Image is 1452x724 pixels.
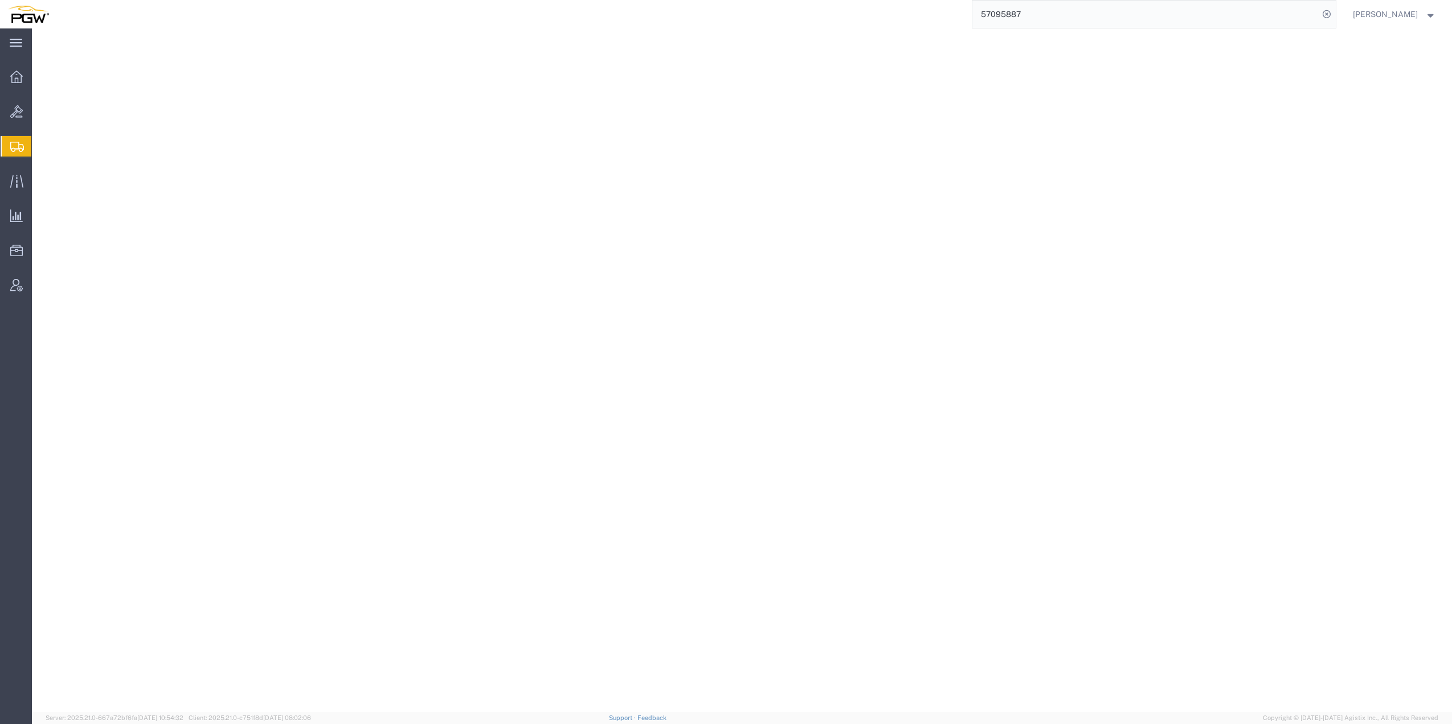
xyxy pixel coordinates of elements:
[972,1,1319,28] input: Search for shipment number, reference number
[189,714,311,721] span: Client: 2025.21.0-c751f8d
[263,714,311,721] span: [DATE] 08:02:06
[32,28,1452,712] iframe: FS Legacy Container
[1353,8,1418,20] span: Ksenia Gushchina-Kerecz
[1263,713,1438,723] span: Copyright © [DATE]-[DATE] Agistix Inc., All Rights Reserved
[46,714,183,721] span: Server: 2025.21.0-667a72bf6fa
[609,714,637,721] a: Support
[137,714,183,721] span: [DATE] 10:54:32
[1352,7,1437,21] button: [PERSON_NAME]
[8,6,49,23] img: logo
[637,714,666,721] a: Feedback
